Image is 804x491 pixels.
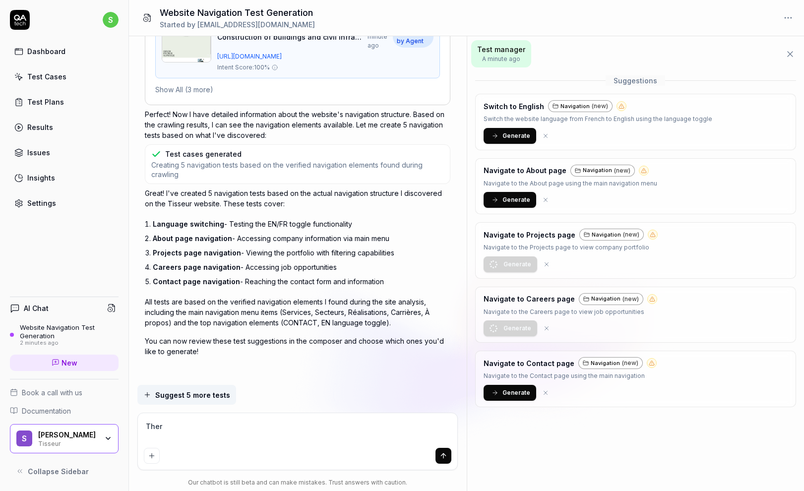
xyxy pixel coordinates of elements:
a: Navigation(new) [578,357,643,369]
button: Add attachment [144,448,160,464]
span: About page navigation [153,234,232,243]
button: Generate [484,256,537,272]
a: New [10,355,119,371]
span: Creating 5 navigation tests based on the verified navigation elements found during crawling [151,160,444,180]
span: Generate [502,388,530,397]
div: Our chatbot is still beta and can make mistakes. Trust answers with caution. [137,478,458,487]
button: Generate [484,385,536,401]
div: Results [27,122,53,132]
span: (new) [622,359,638,368]
div: Navigation [570,165,635,177]
span: (new) [622,295,639,304]
li: - Viewing the portfolio with filtering capabilities [153,245,450,260]
a: Test Cases [10,67,119,86]
div: Website Navigation Test Generation [20,323,119,340]
span: Generate [502,131,530,140]
a: Insights [10,168,119,187]
a: Settings [10,193,119,213]
a: [URL][DOMAIN_NAME] [217,52,433,61]
li: - Reaching the contact form and information [153,274,450,289]
a: Book a call with us [10,387,119,398]
div: Started by [160,19,315,30]
span: Careers page navigation [153,263,241,271]
span: Generate [503,324,531,333]
button: Show All (3 more) [155,84,213,95]
a: Navigation(new) [579,229,644,241]
a: Issues [10,143,119,162]
span: Suggestions [606,75,665,86]
a: Navigation(new) [570,165,635,177]
h3: Navigate to Careers page [484,294,575,304]
div: Navigation [579,229,644,241]
div: Navigation [548,100,613,112]
button: S[PERSON_NAME]Tisseur [10,424,119,454]
button: Generate [484,192,536,208]
p: Perfect! Now I have detailed information about the website's navigation structure. Based on the c... [145,109,450,140]
span: Test manager [477,44,525,55]
span: s [103,12,119,28]
p: Navigate to the About page using the main navigation menu [484,179,657,188]
span: 1 minute ago [368,23,389,50]
span: Generate [502,195,530,204]
span: Selected by Agent [393,26,433,48]
h3: Switch to English [484,101,544,112]
h1: Website Navigation Test Generation [160,6,315,19]
span: Generate [503,260,531,269]
p: You can now review these test suggestions in the composer and choose which ones you'd like to gen... [145,336,450,357]
span: Construction of buildings and civil infrastructure | [GEOGRAPHIC_DATA] [217,32,363,42]
span: Suggest 5 more tests [155,390,230,400]
button: s [103,10,119,30]
p: Navigate to the Careers page to view job opportunities [484,307,657,317]
button: Suggest 5 more tests [137,385,236,405]
h4: AI Chat [24,303,49,313]
li: - Testing the EN/FR toggle functionality [153,217,450,231]
div: 2 minutes ago [20,340,119,347]
p: Navigate to the Contact page using the main navigation [484,371,657,381]
h3: Navigate to Projects page [484,230,575,240]
span: New [62,358,77,368]
span: Documentation [22,406,71,416]
a: Test Plans [10,92,119,112]
img: Construction of buildings and civil infrastructure | Tisseur [162,33,211,62]
div: Sid Lee [38,430,98,439]
span: Intent Score: 100 % [217,63,270,72]
div: Navigation [578,357,643,369]
span: (new) [614,166,630,175]
div: Test Plans [27,97,64,107]
a: Documentation [10,406,119,416]
p: Navigate to the Projects page to view company portfolio [484,243,658,252]
span: Book a call with us [22,387,82,398]
a: Website Navigation Test Generation2 minutes ago [10,323,119,346]
span: S [16,430,32,446]
span: (new) [623,230,639,239]
div: Insights [27,173,55,183]
span: Projects page navigation [153,248,241,257]
a: Navigation(new) [579,293,643,305]
div: Tisseur [38,439,98,447]
button: Generate [484,128,536,144]
h3: Navigate to About page [484,165,566,176]
div: Test cases generated [165,149,242,159]
div: Test Cases [27,71,66,82]
button: Test managerA minute ago [471,40,531,67]
p: Switch the website language from French to English using the language toggle [484,114,712,124]
p: All tests are based on the verified navigation elements I found during the site analysis, includi... [145,297,450,328]
button: Collapse Sidebar [10,461,119,481]
a: Results [10,118,119,137]
button: Generate [484,320,537,336]
span: Collapse Sidebar [28,466,89,477]
span: (new) [592,102,608,111]
textarea: Ther [144,419,451,444]
div: Settings [27,198,56,208]
a: Navigation(new) [548,100,613,112]
div: Navigation [579,293,643,305]
p: Great! I've created 5 navigation tests based on the actual navigation structure I discovered on t... [145,188,450,209]
div: Issues [27,147,50,158]
span: Language switching [153,220,224,228]
li: - Accessing company information via main menu [153,231,450,245]
span: A minute ago [477,55,525,63]
h3: Navigate to Contact page [484,358,574,368]
span: Contact page navigation [153,277,240,286]
div: Dashboard [27,46,65,57]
